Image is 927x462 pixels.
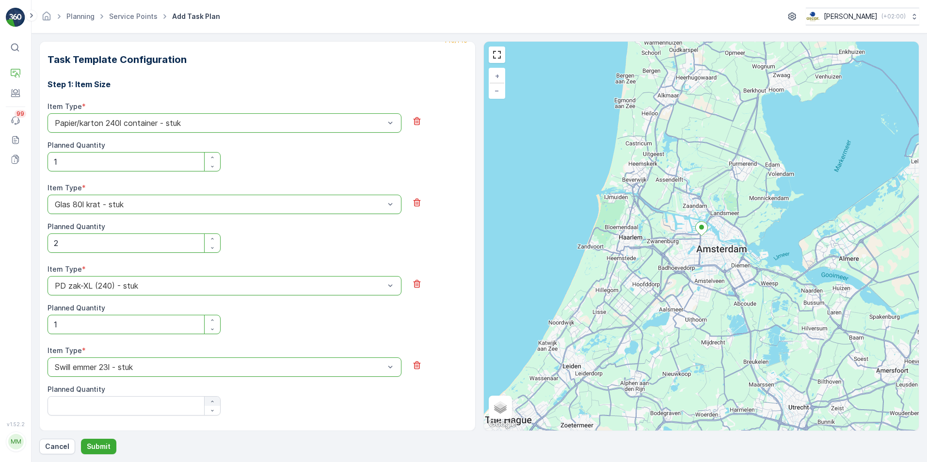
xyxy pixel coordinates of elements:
[6,429,25,454] button: MM
[6,8,25,27] img: logo
[8,434,24,449] div: MM
[48,427,123,443] button: +Add Another Item
[48,102,82,110] label: Item Type
[48,304,105,312] label: Planned Quantity
[41,15,52,23] a: Homepage
[45,442,69,451] p: Cancel
[806,8,919,25] button: [PERSON_NAME](+02:00)
[48,184,82,192] label: Item Type
[48,222,105,231] label: Planned Quantity
[490,83,504,98] a: Zoom Out
[53,430,117,440] p: + Add Another Item
[490,397,511,418] a: Layers
[39,439,75,454] button: Cancel
[48,385,105,393] label: Planned Quantity
[486,418,518,431] img: Google
[495,86,499,94] span: −
[48,346,82,354] label: Item Type
[881,13,906,20] p: ( +02:00 )
[48,78,467,90] h3: Step 1: Item Size
[66,12,95,20] a: Planning
[6,421,25,427] span: v 1.52.2
[87,442,111,451] p: Submit
[806,11,820,22] img: basis-logo_rgb2x.png
[495,72,499,80] span: +
[48,52,467,67] h2: Task Template Configuration
[170,12,222,21] span: Add Task Plan
[109,12,158,20] a: Service Points
[490,69,504,83] a: Zoom In
[48,265,82,273] label: Item Type
[486,418,518,431] a: Open this area in Google Maps (opens a new window)
[81,439,116,454] button: Submit
[824,12,878,21] p: [PERSON_NAME]
[16,110,24,118] p: 99
[48,141,105,149] label: Planned Quantity
[490,47,504,62] a: View Fullscreen
[6,111,25,130] a: 99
